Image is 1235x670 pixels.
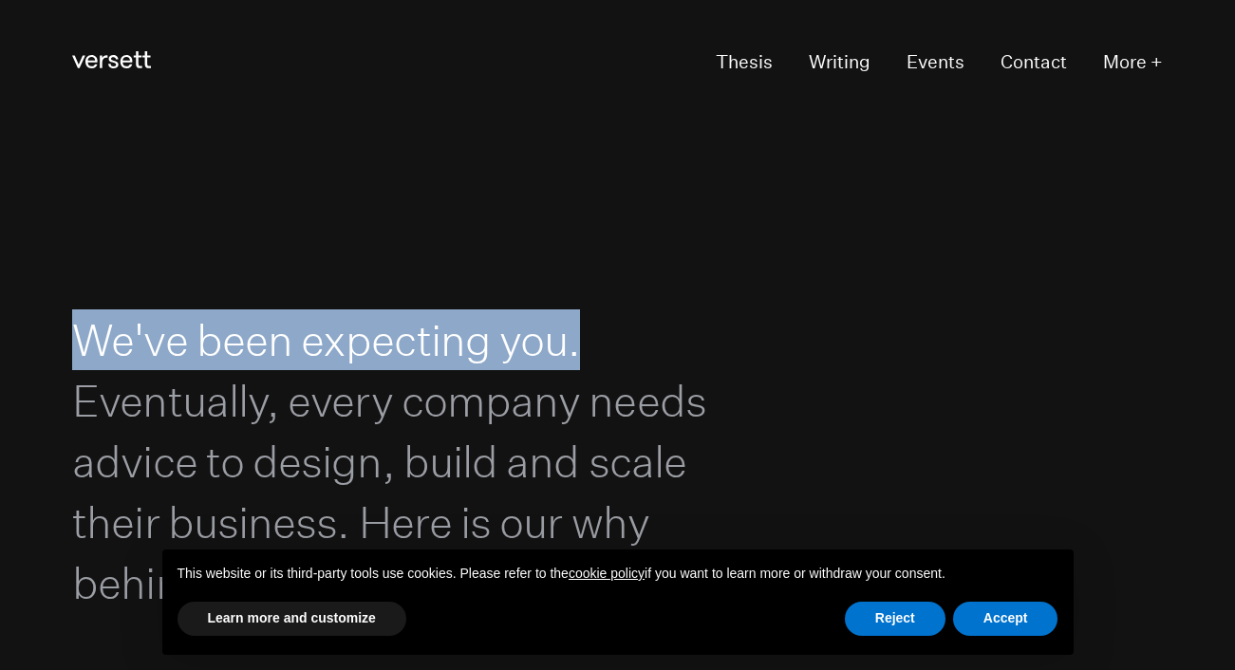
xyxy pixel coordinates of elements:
[845,602,945,636] button: Reject
[72,309,766,613] h1: We've been expecting you.
[716,46,773,80] a: Thesis
[147,534,1089,670] div: Notice
[907,46,964,80] a: Events
[72,375,706,607] span: Eventually, every company needs advice to design, build and scale their business. Here is our why...
[569,566,645,581] a: cookie policy
[1103,46,1163,80] button: More +
[809,46,870,80] a: Writing
[1001,46,1067,80] a: Contact
[953,602,1058,636] button: Accept
[162,549,1074,599] div: This website or its third-party tools use cookies. Please refer to the if you want to learn more ...
[178,602,406,636] button: Learn more and customize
